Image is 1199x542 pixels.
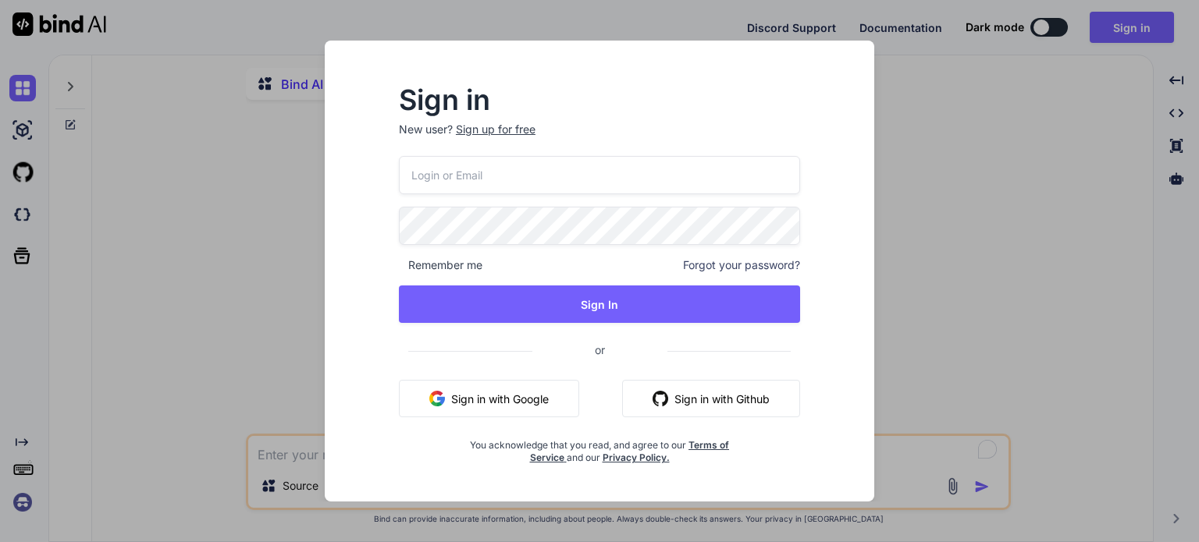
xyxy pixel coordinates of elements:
[399,257,482,273] span: Remember me
[603,452,670,463] a: Privacy Policy.
[399,285,800,323] button: Sign In
[399,87,800,112] h2: Sign in
[683,257,800,273] span: Forgot your password?
[653,391,668,406] img: github
[532,331,667,369] span: or
[622,380,800,417] button: Sign in with Github
[399,156,800,194] input: Login or Email
[399,380,579,417] button: Sign in with Google
[456,122,535,137] div: Sign up for free
[466,430,734,464] div: You acknowledge that you read, and agree to our and our
[399,122,800,156] p: New user?
[429,391,445,406] img: google
[530,439,730,463] a: Terms of Service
